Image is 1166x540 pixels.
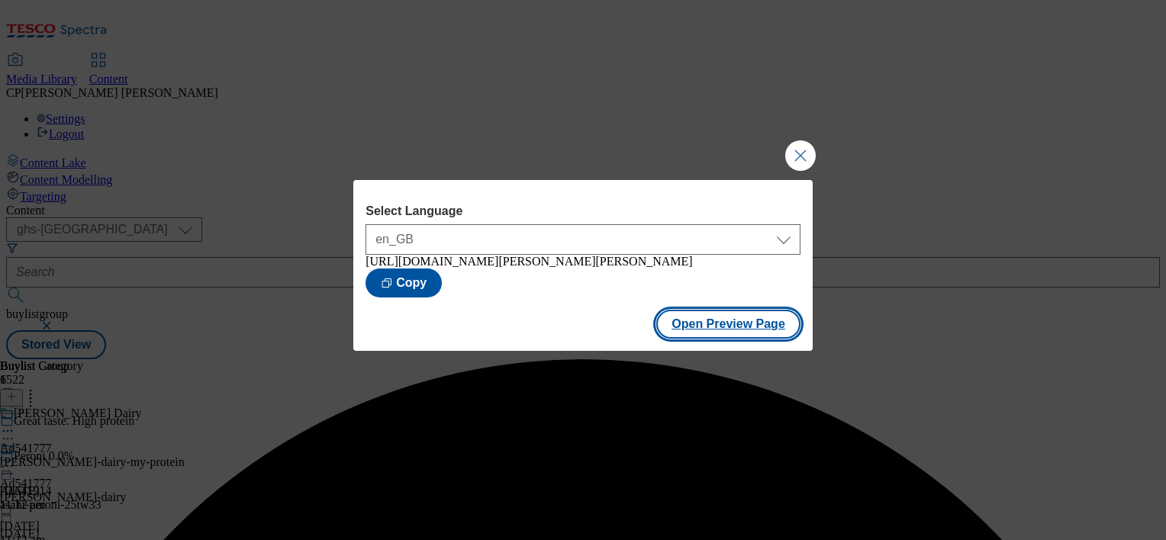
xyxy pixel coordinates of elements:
label: Select Language [366,204,800,218]
div: Modal [353,180,813,351]
button: Close Modal [785,140,816,171]
div: [URL][DOMAIN_NAME][PERSON_NAME][PERSON_NAME] [366,255,800,268]
button: Open Preview Page [656,310,800,339]
button: Copy [366,268,442,297]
